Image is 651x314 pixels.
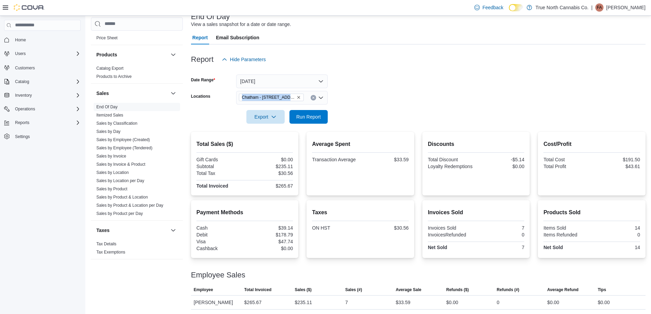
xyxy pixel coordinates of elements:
[15,65,35,71] span: Customers
[96,104,118,110] span: End Of Day
[472,1,506,14] a: Feedback
[96,129,121,134] span: Sales by Day
[598,287,606,292] span: Tips
[477,164,524,169] div: $0.00
[196,140,293,148] h2: Total Sales ($)
[1,35,83,45] button: Home
[192,31,208,44] span: Report
[543,208,640,217] h2: Products Sold
[12,105,38,113] button: Operations
[96,146,152,150] a: Sales by Employee (Tendered)
[345,287,362,292] span: Sales (#)
[15,106,35,112] span: Operations
[12,78,32,86] button: Catalog
[428,208,525,217] h2: Invoices Sold
[483,4,503,11] span: Feedback
[428,140,525,148] h2: Discounts
[191,13,230,21] h3: End Of Day
[428,164,475,169] div: Loyalty Redemptions
[297,95,301,99] button: Remove Chatham - 85 King St W from selection in this group
[428,245,447,250] strong: Net Sold
[96,145,152,151] span: Sales by Employee (Tendered)
[246,164,293,169] div: $235.11
[1,91,83,100] button: Inventory
[246,239,293,244] div: $47.74
[244,298,262,306] div: $265.67
[12,50,28,58] button: Users
[96,162,145,167] span: Sales by Invoice & Product
[230,56,266,63] span: Hide Parameters
[295,298,312,306] div: $235.11
[191,77,215,83] label: Date Range
[196,208,293,217] h2: Payment Methods
[12,119,81,127] span: Reports
[91,34,183,45] div: Pricing
[428,225,475,231] div: Invoices Sold
[535,3,588,12] p: True North Cannabis Co.
[191,21,291,28] div: View a sales snapshot for a date or date range.
[509,4,523,11] input: Dark Mode
[196,183,228,189] strong: Total Invoiced
[12,91,35,99] button: Inventory
[12,50,81,58] span: Users
[543,140,640,148] h2: Cost/Profit
[547,298,559,306] div: $0.00
[96,137,150,142] a: Sales by Employee (Created)
[1,104,83,114] button: Operations
[591,3,593,12] p: |
[597,3,602,12] span: FA
[12,105,81,113] span: Operations
[446,298,458,306] div: $0.00
[312,140,409,148] h2: Average Spent
[91,103,183,220] div: Sales
[196,157,243,162] div: Gift Cards
[242,94,295,101] span: Chatham - [STREET_ADDRESS]
[219,53,269,66] button: Hide Parameters
[396,298,410,306] div: $33.59
[543,245,563,250] strong: Net Sold
[12,91,81,99] span: Inventory
[345,298,348,306] div: 7
[96,170,129,175] span: Sales by Location
[1,63,83,72] button: Customers
[96,227,110,234] h3: Taxes
[12,78,81,86] span: Catalog
[543,232,590,237] div: Items Refunded
[14,4,44,11] img: Cova
[295,287,311,292] span: Sales ($)
[196,239,243,244] div: Visa
[169,226,177,234] button: Taxes
[191,296,242,309] div: [PERSON_NAME]
[12,64,38,72] a: Customers
[428,157,475,162] div: Total Discount
[196,232,243,237] div: Debit
[96,36,118,40] a: Price Sheet
[477,225,524,231] div: 7
[1,77,83,86] button: Catalog
[543,157,590,162] div: Total Cost
[311,95,316,100] button: Clear input
[91,240,183,259] div: Taxes
[96,90,109,97] h3: Sales
[4,32,81,159] nav: Complex example
[428,232,475,237] div: InvoicesRefunded
[196,170,243,176] div: Total Tax
[318,95,324,100] button: Open list of options
[96,121,137,126] a: Sales by Classification
[15,79,29,84] span: Catalog
[15,93,32,98] span: Inventory
[191,55,214,64] h3: Report
[96,112,123,118] span: Itemized Sales
[96,203,163,208] span: Sales by Product & Location per Day
[96,74,132,79] a: Products to Archive
[497,298,500,306] div: 0
[1,132,83,141] button: Settings
[446,287,469,292] span: Refunds ($)
[296,113,321,120] span: Run Report
[12,133,32,141] a: Settings
[1,118,83,127] button: Reports
[96,35,118,41] span: Price Sheet
[362,157,409,162] div: $33.59
[15,120,29,125] span: Reports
